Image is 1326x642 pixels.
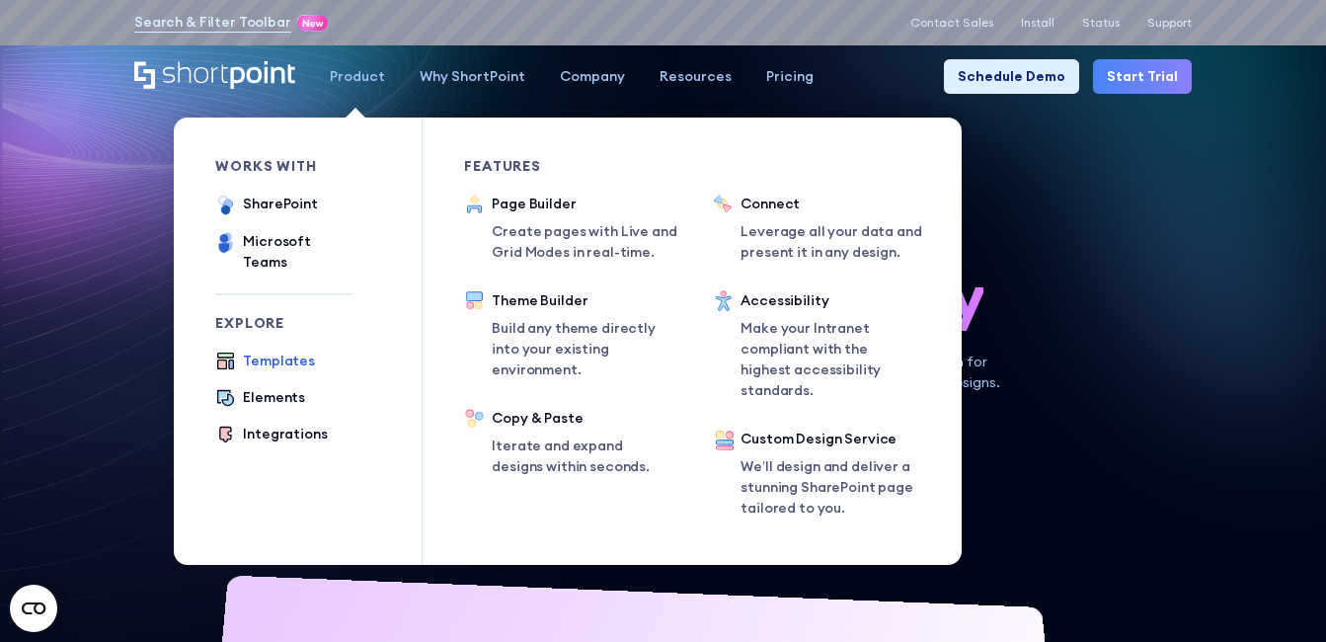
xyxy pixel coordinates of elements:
[560,66,625,87] div: Company
[215,159,352,173] div: works with
[243,231,352,273] div: Microsoft Teams
[492,436,671,477] p: Iterate and expand designs within seconds.
[402,59,542,94] a: Why ShortPoint
[660,66,732,87] div: Resources
[741,194,938,214] div: Connect
[464,408,671,477] a: Copy & PasteIterate and expand designs within seconds.
[215,316,352,330] div: Explore
[134,61,295,91] a: Home
[464,159,671,173] div: Features
[492,290,671,311] div: Theme Builder
[1082,16,1120,30] a: Status
[243,194,318,214] div: SharePoint
[312,59,402,94] a: Product
[215,231,352,273] a: Microsoft Teams
[741,456,920,519] p: We’ll design and deliver a stunning SharePoint page tailored to you.
[741,290,920,311] div: Accessibility
[464,194,689,263] a: Page BuilderCreate pages with Live and Grid Modes in real-time.
[741,429,920,449] div: Custom Design Service
[492,318,671,380] p: Build any theme directly into your existing environment.
[713,290,920,401] a: AccessibilityMake your Intranet compliant with the highest accessibility standards.
[1021,16,1054,30] a: Install
[642,59,748,94] a: Resources
[944,59,1079,94] a: Schedule Demo
[420,66,525,87] div: Why ShortPoint
[243,351,315,371] div: Templates
[134,194,1192,331] h1: SharePoint Design has never been
[215,387,305,410] a: Elements
[542,59,642,94] a: Company
[215,424,327,446] a: Integrations
[713,429,920,523] a: Custom Design ServiceWe’ll design and deliver a stunning SharePoint page tailored to you.
[1147,16,1192,30] a: Support
[971,413,1326,642] iframe: Chat Widget
[464,290,671,380] a: Theme BuilderBuild any theme directly into your existing environment.
[910,16,993,30] a: Contact Sales
[243,424,327,444] div: Integrations
[243,387,305,408] div: Elements
[741,221,938,263] p: Leverage all your data and present it in any design.
[492,221,689,263] p: Create pages with Live and Grid Modes in real-time.
[492,408,671,429] div: Copy & Paste
[134,12,291,33] a: Search & Filter Toolbar
[215,194,318,217] a: SharePoint
[748,59,830,94] a: Pricing
[713,194,938,263] a: ConnectLeverage all your data and present it in any design.
[741,318,920,401] p: Make your Intranet compliant with the highest accessibility standards.
[1093,59,1192,94] a: Start Trial
[492,194,689,214] div: Page Builder
[330,66,385,87] div: Product
[766,66,814,87] div: Pricing
[10,585,57,632] button: Open CMP widget
[215,351,315,373] a: Templates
